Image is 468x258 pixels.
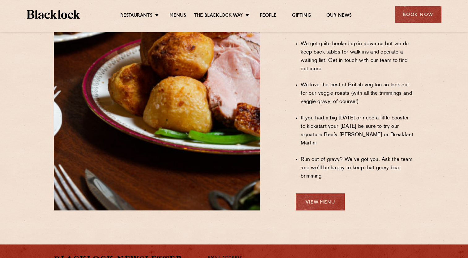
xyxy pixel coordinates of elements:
[170,13,186,19] a: Menus
[292,13,311,19] a: Gifting
[120,13,152,19] a: Restaurants
[260,13,277,19] a: People
[395,6,441,23] div: Book Now
[194,13,243,19] a: The Blacklock Way
[301,114,414,148] li: If you had a big [DATE] or need a little booster to kickstart your [DATE] be sure to try our sign...
[301,40,414,73] li: We get quite booked up in advance but we do keep back tables for walk-ins and operate a waiting l...
[301,81,414,106] li: We love the best of British veg too so look out for our veggie roasts (with all the trimmings and...
[301,156,414,181] li: Run out of gravy? We’ve got you. Ask the team and we’ll be happy to keep that gravy boat brimming
[27,10,80,19] img: BL_Textured_Logo-footer-cropped.svg
[326,13,352,19] a: Our News
[296,193,345,210] a: View Menu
